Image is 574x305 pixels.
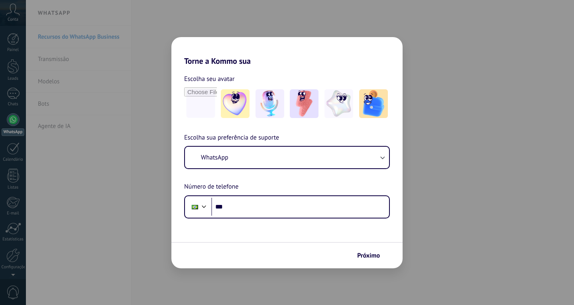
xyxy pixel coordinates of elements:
img: -4.jpeg [324,89,353,118]
div: Brazil: + 55 [187,199,202,215]
button: WhatsApp [185,147,389,168]
span: Escolha sua preferência de suporte [184,133,279,143]
img: -3.jpeg [290,89,318,118]
img: -2.jpeg [256,89,284,118]
button: Próximo [354,249,391,262]
img: -1.jpeg [221,89,250,118]
span: Próximo [357,253,380,258]
h2: Torne a Kommo sua [171,37,403,66]
span: Escolha seu avatar [184,74,235,84]
span: Número de telefone [184,182,238,192]
img: -5.jpeg [359,89,388,118]
span: WhatsApp [201,153,228,161]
